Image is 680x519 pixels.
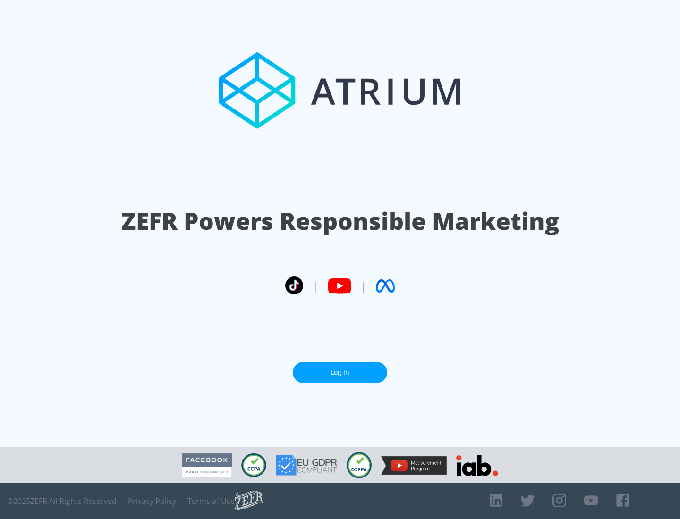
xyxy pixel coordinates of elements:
a: Privacy Policy [128,496,176,506]
img: Facebook Marketing Partner [182,453,232,477]
img: COPPA Compliant [347,452,372,478]
h1: ZEFR Powers Responsible Marketing [121,205,559,237]
span: © 2025 ZEFR All Rights Reserved [7,496,117,506]
img: YouTube Measurement Program [381,456,447,475]
img: GDPR Compliant [276,455,337,476]
a: Terms of Use [187,496,235,506]
img: IAB [456,455,498,476]
a: Log In [293,362,387,383]
img: CCPA Compliant [241,453,266,477]
span: | [313,279,318,293]
span: | [361,279,366,293]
